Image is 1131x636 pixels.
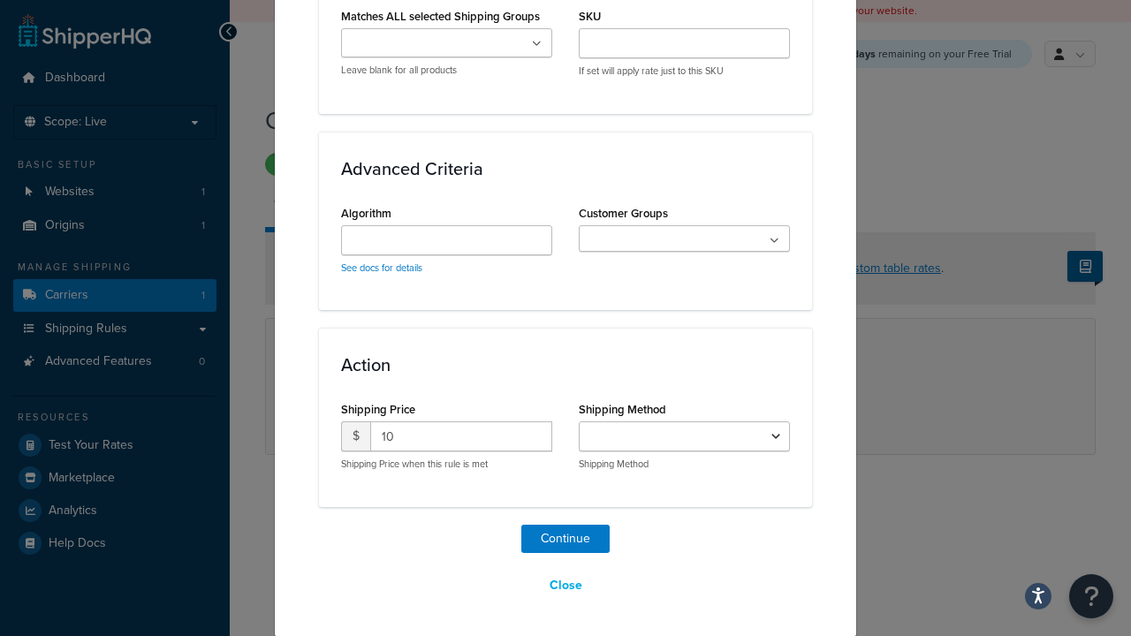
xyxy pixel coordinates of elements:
label: Shipping Method [579,403,666,416]
label: Customer Groups [579,207,668,220]
a: See docs for details [341,261,422,275]
label: Shipping Price [341,403,415,416]
label: Matches ALL selected Shipping Groups [341,10,540,23]
p: Shipping Method [579,458,790,471]
p: Leave blank for all products [341,64,552,77]
h3: Advanced Criteria [341,159,790,178]
button: Continue [521,525,610,553]
button: Close [538,571,594,601]
span: $ [341,421,370,451]
p: If set will apply rate just to this SKU [579,64,790,78]
h3: Action [341,355,790,375]
label: Algorithm [341,207,391,220]
p: Shipping Price when this rule is met [341,458,552,471]
label: SKU [579,10,601,23]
